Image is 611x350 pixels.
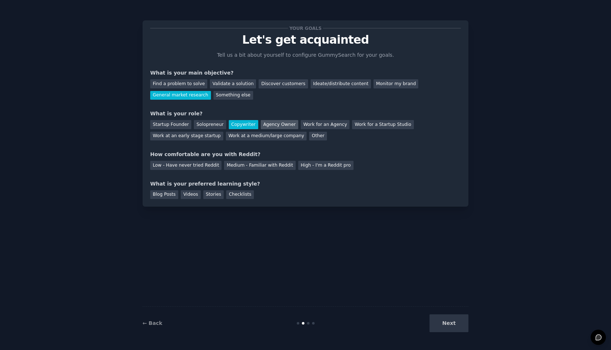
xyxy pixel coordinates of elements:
div: Validate a solution [210,79,256,88]
div: Blog Posts [150,190,178,199]
div: Solopreneur [194,120,226,129]
div: What is your main objective? [150,69,461,77]
div: General market research [150,91,211,100]
div: Startup Founder [150,120,191,129]
a: ← Back [143,320,162,326]
div: Something else [213,91,253,100]
p: Tell us a bit about yourself to configure GummySearch for your goals. [214,51,397,59]
div: Copywriter [229,120,258,129]
div: Monitor my brand [374,79,418,88]
div: Agency Owner [261,120,298,129]
div: Discover customers [259,79,308,88]
div: Medium - Familiar with Reddit [224,161,295,170]
div: Work for a Startup Studio [352,120,414,129]
div: Work for an Agency [301,120,350,129]
div: Work at an early stage startup [150,132,223,141]
span: Your goals [288,24,323,32]
div: What is your role? [150,110,461,118]
div: Stories [203,190,224,199]
p: Let's get acquainted [150,33,461,46]
div: Low - Have never tried Reddit [150,161,221,170]
div: High - I'm a Reddit pro [298,161,354,170]
div: Find a problem to solve [150,79,207,88]
div: What is your preferred learning style? [150,180,461,188]
div: Other [309,132,327,141]
div: Checklists [226,190,254,199]
div: Videos [181,190,201,199]
div: How comfortable are you with Reddit? [150,151,461,158]
div: Ideate/distribute content [311,79,371,88]
div: Work at a medium/large company [226,132,307,141]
